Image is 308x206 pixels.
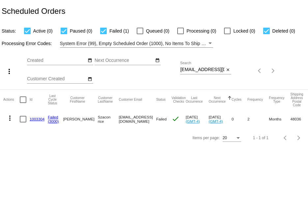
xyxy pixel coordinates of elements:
mat-cell: [DATE] [209,110,232,129]
mat-cell: [EMAIL_ADDRESS][DOMAIN_NAME] [119,110,156,129]
a: (GMT-4) [186,119,200,123]
mat-cell: [DATE] [186,110,209,129]
button: Change sorting for Frequency [247,98,263,102]
span: Paused (0) [70,27,92,35]
span: Failed [156,117,167,121]
mat-icon: check [172,115,180,123]
button: Change sorting for FrequencyType [269,96,284,103]
button: Clear [224,66,231,73]
button: Change sorting for CustomerLastName [98,96,113,103]
a: Failed [48,115,58,119]
button: Change sorting for Id [30,98,32,102]
input: Created [27,58,86,63]
span: Status: [2,28,16,34]
mat-cell: 0 [232,110,247,129]
a: (GMT-4) [209,119,223,123]
mat-select: Filter by Processing Error Codes [60,39,213,48]
span: Active (0) [33,27,53,35]
span: Processing Error Codes: [2,41,52,46]
mat-cell: 2 [247,110,269,129]
mat-cell: Months [269,110,290,129]
div: 1 - 1 of 1 [253,136,268,140]
mat-icon: date_range [88,77,92,82]
a: 1003304 [30,117,44,121]
span: Failed (1) [109,27,129,35]
mat-cell: [PERSON_NAME] [63,110,98,129]
input: Search [180,67,224,72]
mat-icon: more_vert [6,114,14,122]
mat-select: Items per page: [223,136,241,141]
button: Change sorting for LastProcessingCycleId [48,94,57,105]
mat-cell: Szacon rice [98,110,119,129]
input: Customer Created [27,76,86,82]
button: Next page [292,131,305,144]
button: Change sorting for Status [156,98,165,102]
mat-header-cell: Validation Checks [172,90,186,110]
h2: Scheduled Orders [2,7,65,16]
button: Change sorting for CustomerEmail [119,98,142,102]
input: Next Occurrence [95,58,154,63]
span: Deleted (0) [272,27,295,35]
mat-icon: close [226,67,230,73]
mat-icon: more_vert [5,67,13,75]
button: Next page [266,64,280,77]
a: (3000) [48,119,59,123]
mat-icon: date_range [155,58,160,63]
span: Locked (0) [233,27,255,35]
span: Queued (0) [146,27,169,35]
button: Change sorting for NextOccurrenceUtc [209,96,226,103]
button: Change sorting for CustomerFirstName [63,96,92,103]
button: Change sorting for Cycles [232,98,241,102]
button: Change sorting for LastOccurrenceUtc [186,96,203,103]
div: Items per page: [192,136,220,140]
button: Previous page [253,64,266,77]
mat-icon: date_range [88,58,92,63]
button: Previous page [279,131,292,144]
span: 20 [223,136,227,140]
button: Change sorting for ShippingPostcode [291,92,303,107]
mat-header-cell: Actions [3,90,20,110]
span: Processing (0) [186,27,216,35]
